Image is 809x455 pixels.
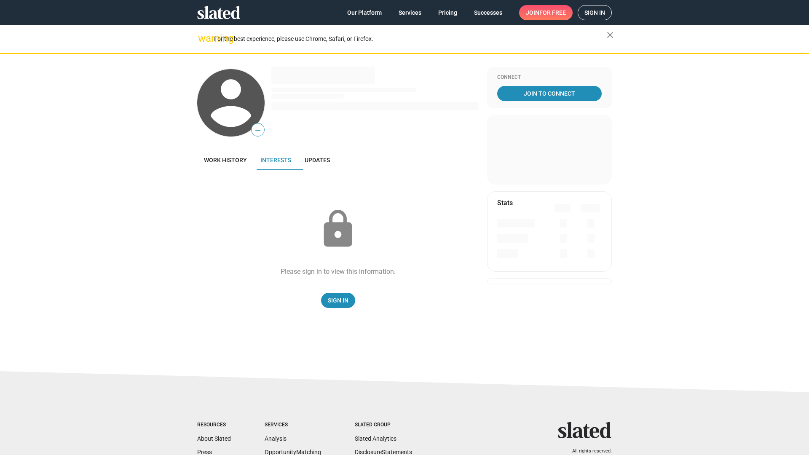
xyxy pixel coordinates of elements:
[347,5,382,20] span: Our Platform
[497,198,513,207] mat-card-title: Stats
[321,293,355,308] a: Sign In
[214,33,607,45] div: For the best experience, please use Chrome, Safari, or Firefox.
[254,150,298,170] a: Interests
[519,5,573,20] a: Joinfor free
[328,293,348,308] span: Sign In
[539,5,566,20] span: for free
[281,267,396,276] div: Please sign in to view this information.
[340,5,388,20] a: Our Platform
[438,5,457,20] span: Pricing
[467,5,509,20] a: Successes
[355,435,396,442] a: Slated Analytics
[392,5,428,20] a: Services
[317,208,359,250] mat-icon: lock
[497,86,602,101] a: Join To Connect
[399,5,421,20] span: Services
[605,30,615,40] mat-icon: close
[252,125,264,136] span: —
[265,435,287,442] a: Analysis
[355,422,412,428] div: Slated Group
[497,74,602,81] div: Connect
[265,422,321,428] div: Services
[260,157,291,163] span: Interests
[298,150,337,170] a: Updates
[197,422,231,428] div: Resources
[526,5,566,20] span: Join
[584,5,605,20] span: Sign in
[474,5,502,20] span: Successes
[197,150,254,170] a: Work history
[431,5,464,20] a: Pricing
[305,157,330,163] span: Updates
[204,157,247,163] span: Work history
[197,435,231,442] a: About Slated
[578,5,612,20] a: Sign in
[198,33,208,43] mat-icon: warning
[499,86,600,101] span: Join To Connect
